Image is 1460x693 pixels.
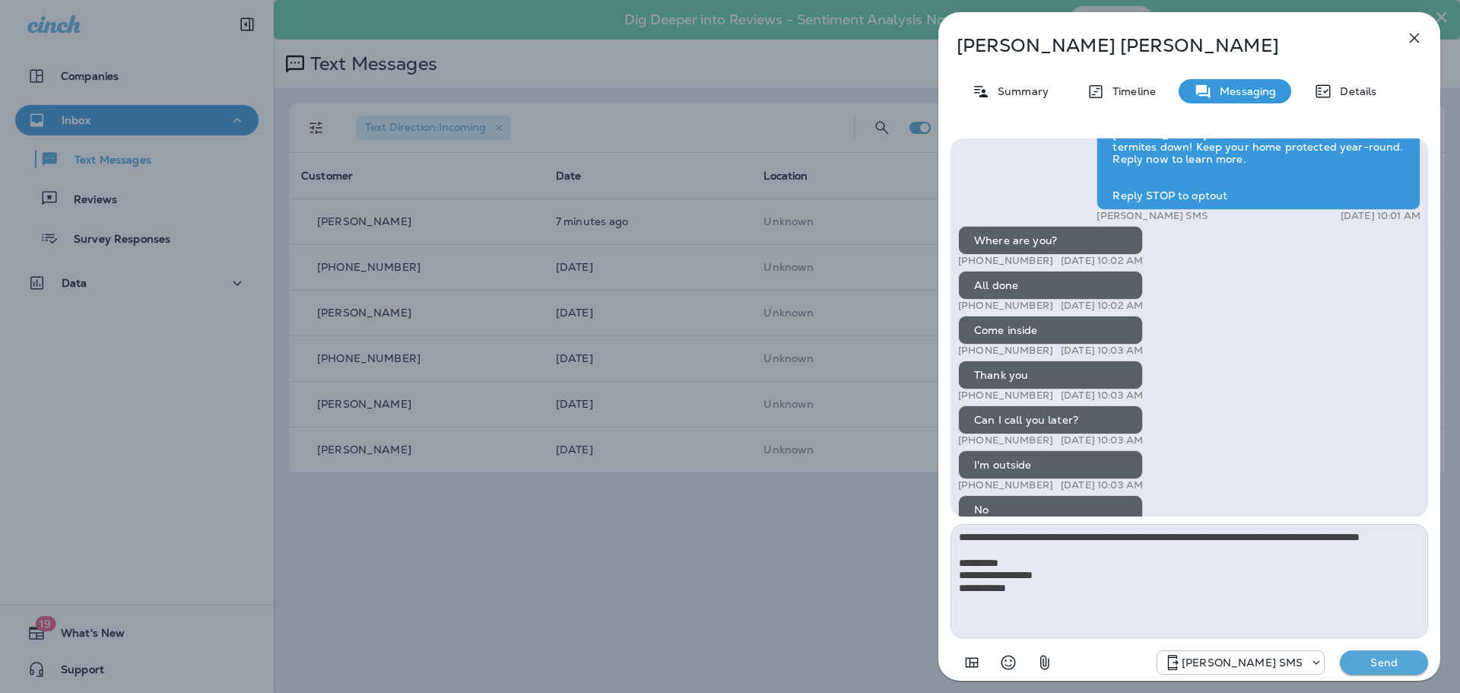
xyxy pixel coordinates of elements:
p: [PHONE_NUMBER] [958,434,1053,447]
div: All done [958,271,1143,300]
p: [DATE] 10:02 AM [1061,300,1143,312]
div: No [958,495,1143,524]
div: I'm outside [958,450,1143,479]
p: [DATE] 10:03 AM [1061,345,1143,357]
p: Details [1332,85,1376,97]
p: [PHONE_NUMBER] [958,389,1053,402]
button: Add in a premade template [957,647,987,678]
p: [DATE] 10:02 AM [1061,255,1143,267]
p: [DATE] 10:03 AM [1061,479,1143,491]
p: [PHONE_NUMBER] [958,479,1053,491]
p: Summary [990,85,1049,97]
div: [PERSON_NAME] Ext.: Cooler Weather doesn't snow termites down! Keep your home protected year-roun... [1097,120,1420,210]
p: [PHONE_NUMBER] [958,300,1053,312]
p: [PHONE_NUMBER] [958,345,1053,357]
p: [PERSON_NAME] SMS [1182,656,1303,669]
p: [PERSON_NAME] [PERSON_NAME] [957,35,1372,56]
button: Send [1340,650,1428,675]
p: Messaging [1212,85,1276,97]
p: Timeline [1105,85,1156,97]
p: [PERSON_NAME] SMS [1097,210,1207,222]
p: [DATE] 10:03 AM [1061,434,1143,447]
div: Come inside [958,316,1143,345]
div: +1 (757) 760-3335 [1157,653,1324,672]
div: Where are you? [958,226,1143,255]
div: Can I call you later? [958,405,1143,434]
p: [DATE] 10:01 AM [1341,210,1420,222]
div: Thank you [958,361,1143,389]
button: Select an emoji [993,647,1024,678]
p: [DATE] 10:03 AM [1061,389,1143,402]
p: [PHONE_NUMBER] [958,255,1053,267]
p: Send [1352,656,1416,669]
